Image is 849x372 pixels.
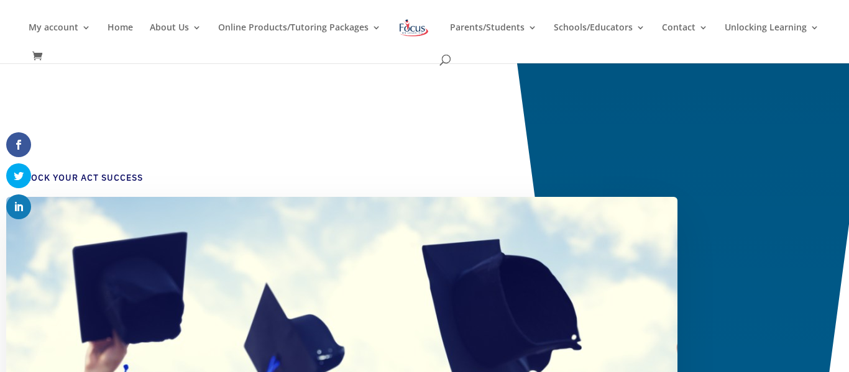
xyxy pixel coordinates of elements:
a: Home [108,23,133,52]
a: Schools/Educators [554,23,645,52]
a: About Us [150,23,201,52]
a: Unlocking Learning [725,23,819,52]
a: Contact [662,23,708,52]
a: Online Products/Tutoring Packages [218,23,381,52]
a: Parents/Students [450,23,537,52]
h4: Unlock Your ACT Success [12,172,659,191]
img: Focus on Learning [398,17,430,39]
a: My account [29,23,91,52]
